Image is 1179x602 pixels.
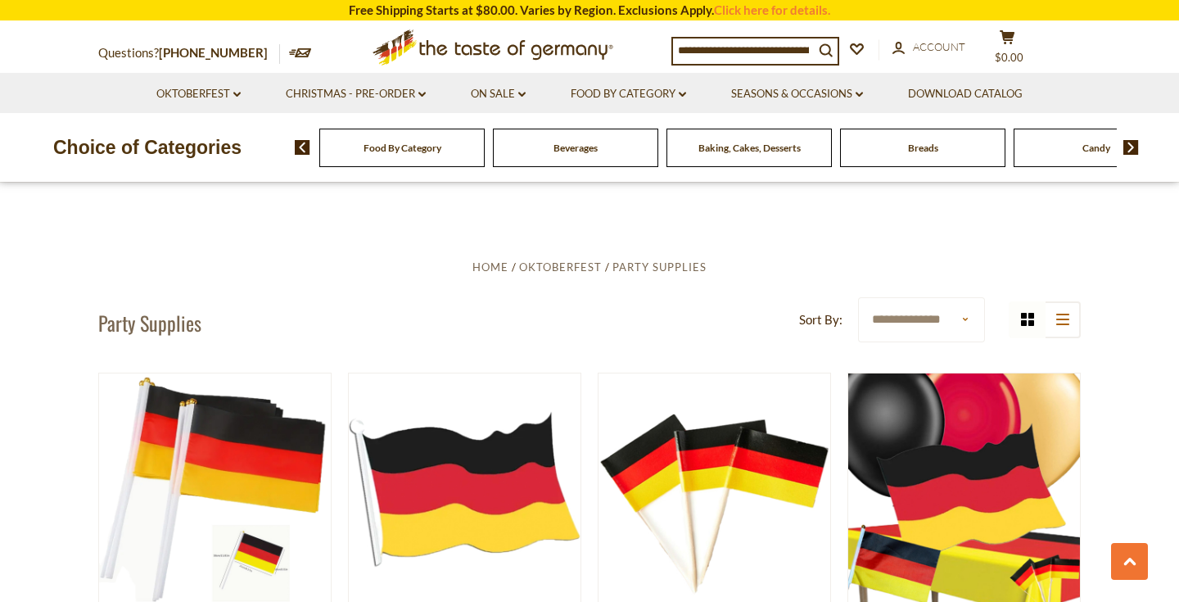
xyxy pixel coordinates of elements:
[295,140,310,155] img: previous arrow
[1123,140,1139,155] img: next arrow
[908,142,938,154] a: Breads
[731,85,863,103] a: Seasons & Occasions
[472,260,508,274] a: Home
[553,142,598,154] a: Beverages
[612,260,707,274] a: Party Supplies
[364,142,441,154] a: Food By Category
[156,85,241,103] a: Oktoberfest
[698,142,801,154] a: Baking, Cakes, Desserts
[286,85,426,103] a: Christmas - PRE-ORDER
[1082,142,1110,154] a: Candy
[982,29,1032,70] button: $0.00
[471,85,526,103] a: On Sale
[892,38,965,57] a: Account
[98,310,201,335] h1: Party Supplies
[519,260,602,274] a: Oktoberfest
[571,85,686,103] a: Food By Category
[799,310,842,330] label: Sort By:
[913,40,965,53] span: Account
[98,43,280,64] p: Questions?
[159,45,268,60] a: [PHONE_NUMBER]
[908,85,1023,103] a: Download Catalog
[995,51,1023,64] span: $0.00
[714,2,830,17] a: Click here for details.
